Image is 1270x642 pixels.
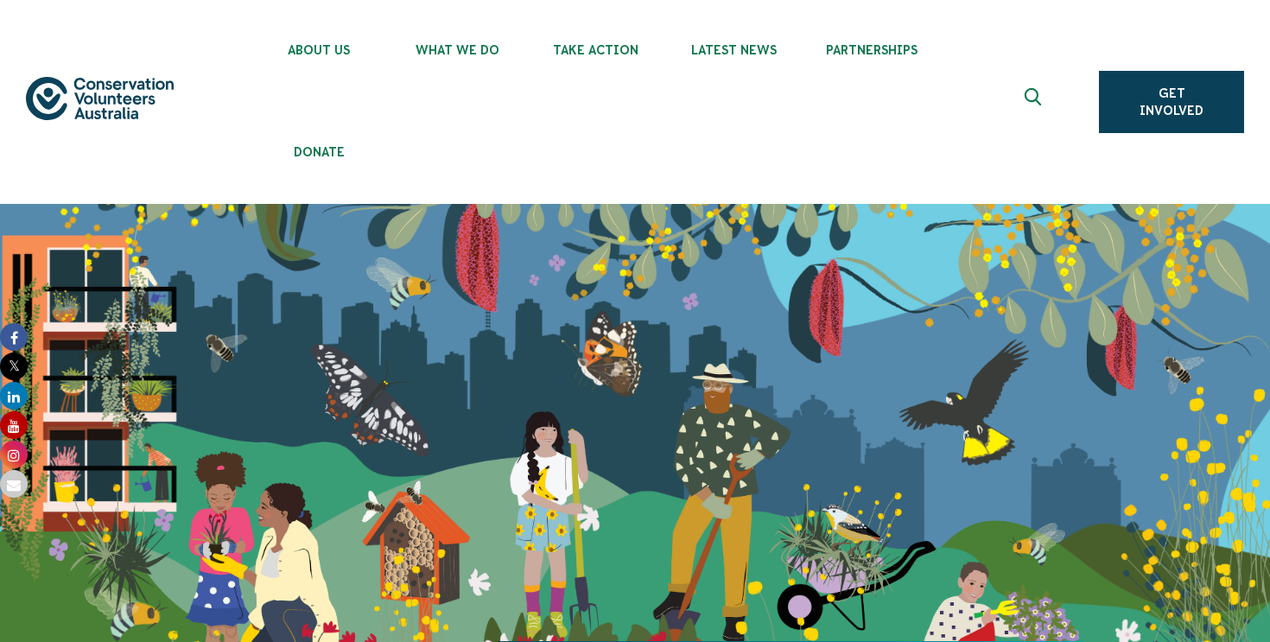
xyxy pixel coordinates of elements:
img: logo.svg [26,77,174,120]
a: Get Involved [1099,71,1244,133]
span: Latest News [664,43,803,57]
button: Expand search box Close search box [1014,81,1056,123]
span: Partnerships [803,43,941,57]
span: About Us [250,43,388,57]
span: Expand search box [1025,88,1046,116]
span: Donate [250,145,388,159]
span: Take Action [526,43,664,57]
span: What We Do [388,43,526,57]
